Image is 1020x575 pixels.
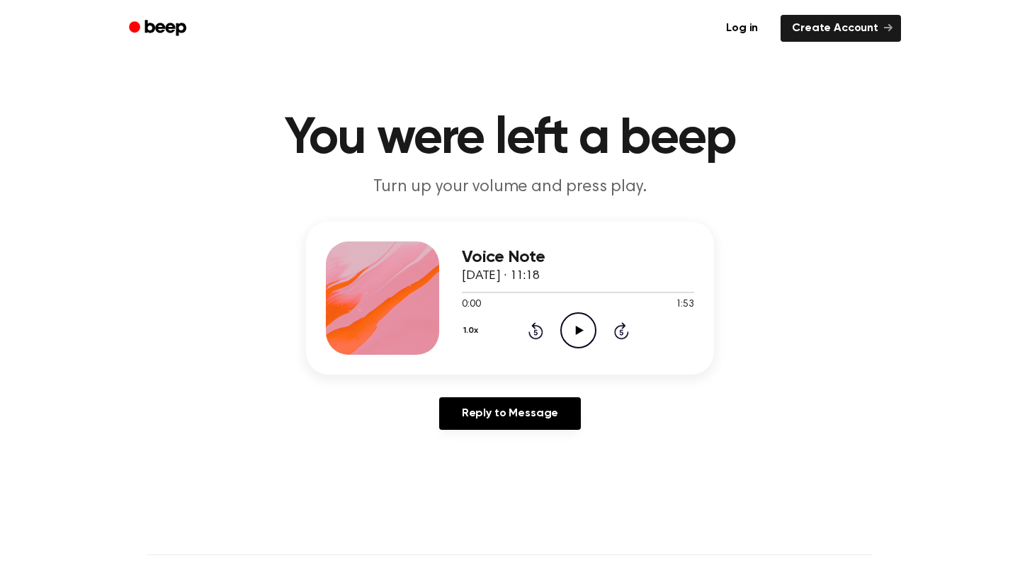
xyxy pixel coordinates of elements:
span: 1:53 [676,297,694,312]
p: Turn up your volume and press play. [238,176,782,199]
a: Create Account [781,15,901,42]
a: Reply to Message [439,397,581,430]
button: 1.0x [462,319,483,343]
a: Log in [712,12,772,45]
span: 0:00 [462,297,480,312]
h3: Voice Note [462,248,694,267]
h1: You were left a beep [147,113,873,164]
a: Beep [119,15,199,42]
span: [DATE] · 11:18 [462,270,540,283]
